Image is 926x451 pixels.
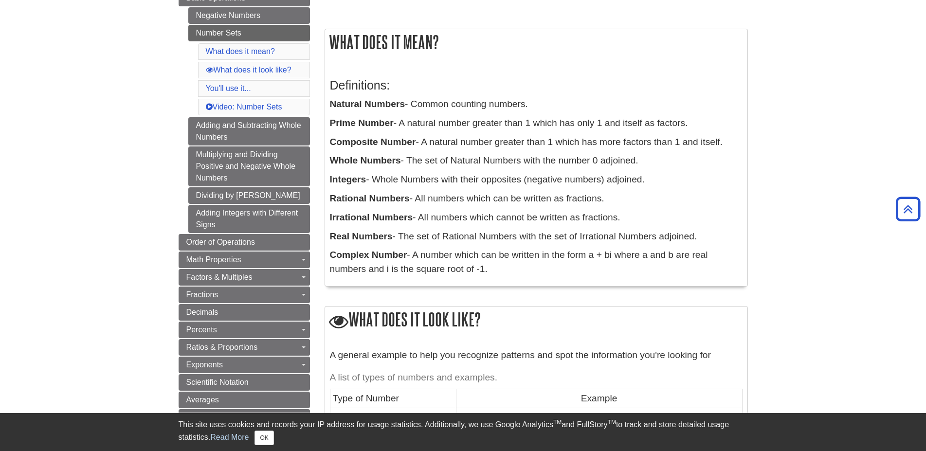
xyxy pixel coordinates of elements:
a: Fractions [179,287,310,303]
a: Video: Number Sets [206,103,282,111]
span: Scientific Notation [186,378,249,386]
span: Percents [186,325,217,334]
a: Adding and Subtracting Whole Numbers [188,117,310,145]
h3: Definitions: [330,78,743,92]
p: - The set of Natural Numbers with the number 0 adjoined. [330,154,743,168]
b: Composite Number [330,137,416,147]
a: Number Sets [188,25,310,41]
p: - A number which can be written in the form a + bi where a and b are real numbers and i is the sq... [330,248,743,276]
a: What does it look like? [206,66,291,74]
p: A general example to help you recognize patterns and spot the information you're looking for [330,348,743,362]
b: Integers [330,174,366,184]
td: Natural Numbers [330,408,456,445]
b: Natural Numbers [330,99,405,109]
a: Equation Basics [179,409,310,426]
p: - All numbers which can be written as fractions. [330,192,743,206]
p: - Common counting numbers. [330,97,743,111]
span: Ratios & Proportions [186,343,258,351]
b: Irrational Numbers [330,212,413,222]
td: Type of Number [330,389,456,408]
a: Factors & Multiples [179,269,310,286]
span: Averages [186,396,219,404]
a: What does it mean? [206,47,275,55]
b: Prime Number [330,118,394,128]
a: Math Properties [179,252,310,268]
sup: TM [553,419,562,426]
p: - Whole Numbers with their opposites (negative numbers) adjoined. [330,173,743,187]
a: Decimals [179,304,310,321]
a: Negative Numbers [188,7,310,24]
h2: What does it mean? [325,29,747,55]
a: Adding Integers with Different Signs [188,205,310,233]
span: Order of Operations [186,238,255,246]
span: Math Properties [186,255,241,264]
span: Decimals [186,308,218,316]
h2: What does it look like? [325,307,747,334]
a: Read More [210,433,249,441]
a: You'll use it... [206,84,251,92]
a: Order of Operations [179,234,310,251]
p: - A natural number greater than 1 which has only 1 and itself as factors. [330,116,743,130]
b: Rational Numbers [330,193,410,203]
a: Percents [179,322,310,338]
div: This site uses cookies and records your IP address for usage statistics. Additionally, we use Goo... [179,419,748,445]
a: Scientific Notation [179,374,310,391]
b: Whole Numbers [330,155,401,165]
span: Exponents [186,361,223,369]
b: Real Numbers [330,231,393,241]
a: Averages [179,392,310,408]
caption: A list of types of numbers and examples. [330,367,743,389]
sup: TM [608,419,616,426]
td: Example [456,389,742,408]
p: - All numbers which cannot be written as fractions. [330,211,743,225]
p: - A natural number greater than 1 which has more factors than 1 and itself. [330,135,743,149]
a: Ratios & Proportions [179,339,310,356]
b: Complex Number [330,250,407,260]
p: - The set of Rational Numbers with the set of Irrational Numbers adjoined. [330,230,743,244]
a: Multiplying and Dividing Positive and Negative Whole Numbers [188,146,310,186]
span: Fractions [186,290,218,299]
button: Close [254,431,273,445]
a: Dividing by [PERSON_NAME] [188,187,310,204]
a: Back to Top [892,202,924,216]
span: Factors & Multiples [186,273,253,281]
a: Exponents [179,357,310,373]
